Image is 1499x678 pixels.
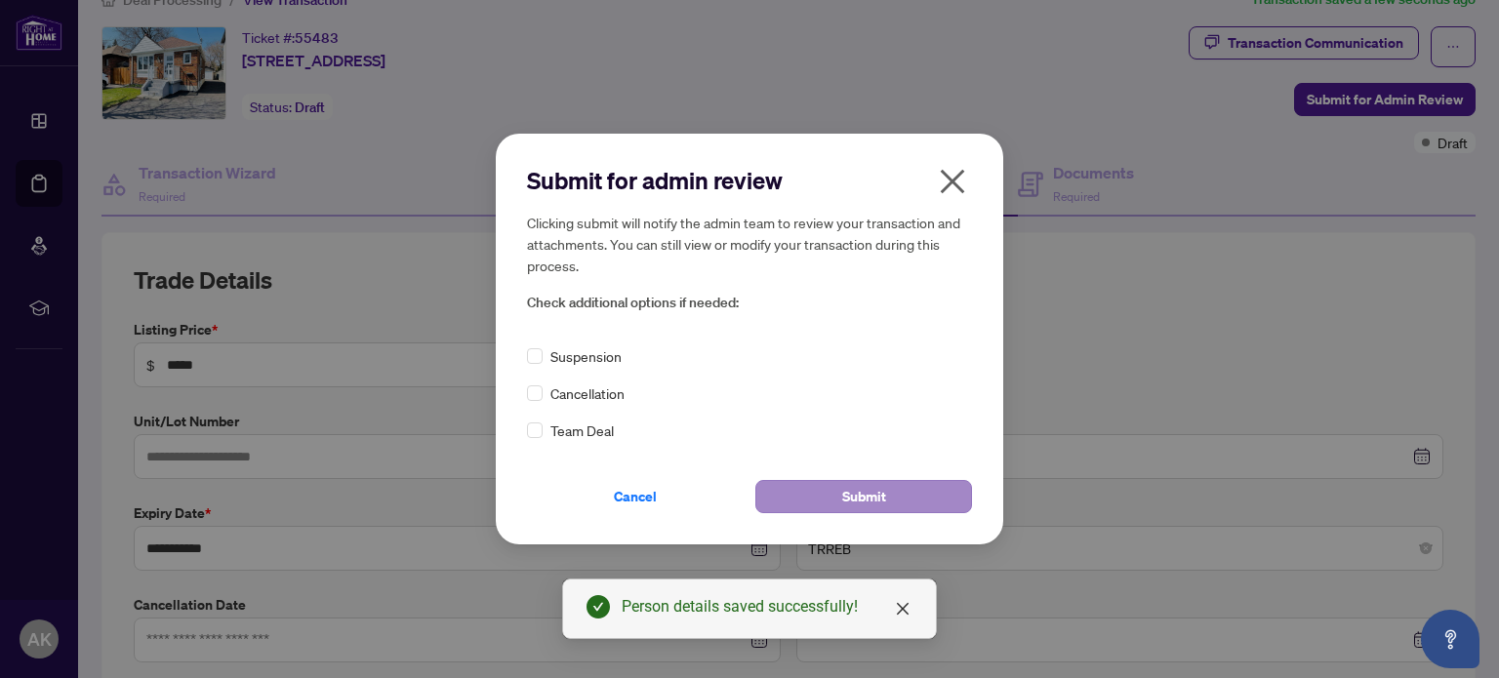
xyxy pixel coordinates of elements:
[937,166,968,197] span: close
[587,595,610,618] span: check-circle
[892,598,913,619] a: Close
[622,595,912,618] div: Person details saved successfully!
[550,382,625,404] span: Cancellation
[1421,610,1479,668] button: Open asap
[527,165,972,196] h2: Submit for admin review
[755,480,972,513] button: Submit
[614,481,657,512] span: Cancel
[550,345,622,367] span: Suspension
[842,481,886,512] span: Submit
[527,480,744,513] button: Cancel
[527,212,972,276] h5: Clicking submit will notify the admin team to review your transaction and attachments. You can st...
[527,292,972,314] span: Check additional options if needed:
[895,601,911,617] span: close
[550,419,614,441] span: Team Deal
